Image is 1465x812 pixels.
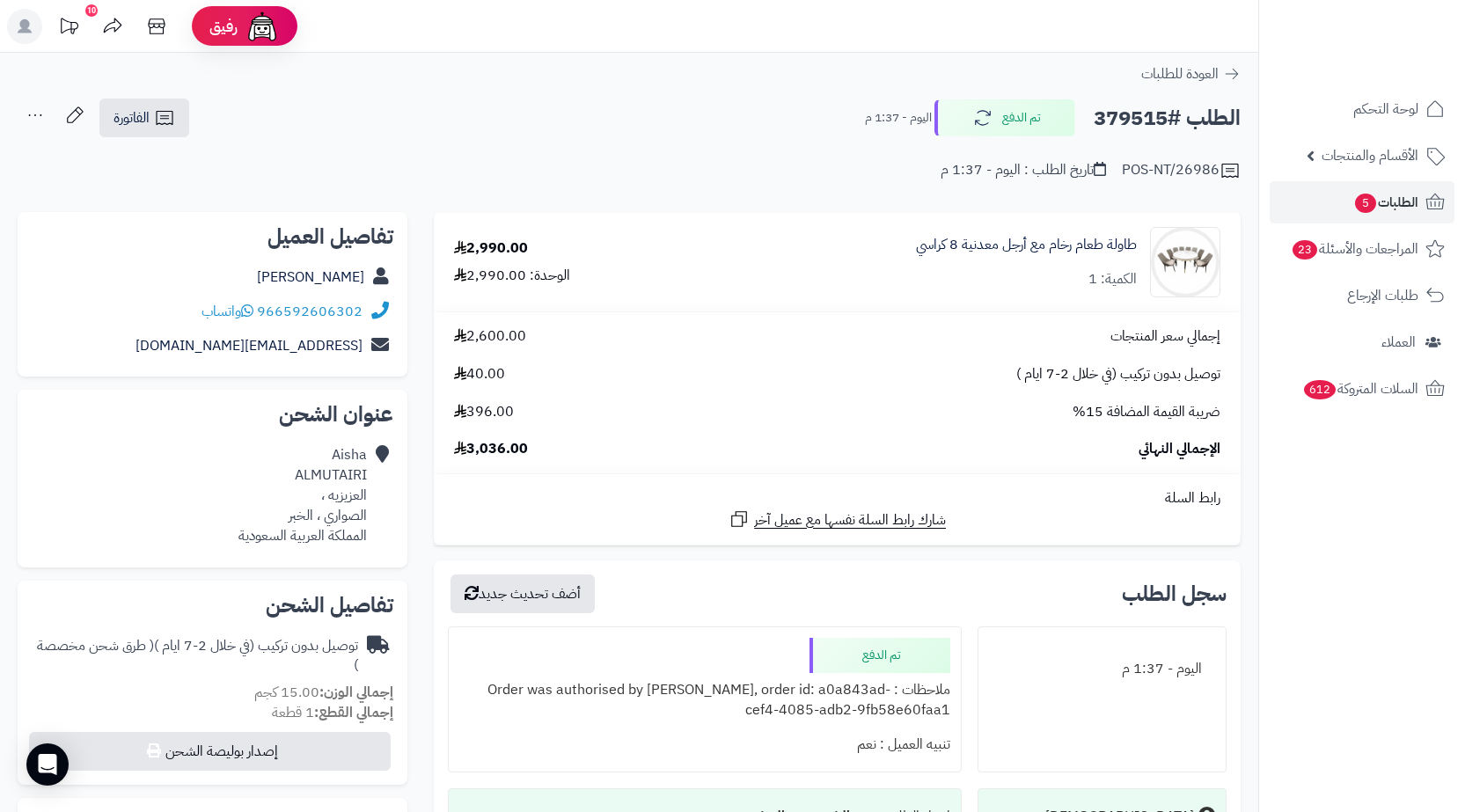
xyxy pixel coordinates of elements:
span: 396.00 [454,402,514,422]
h3: سجل الطلب [1122,583,1227,604]
div: تاريخ الطلب : اليوم - 1:37 م [941,160,1106,180]
div: تنبيه العميل : نعم [459,728,950,762]
div: تم الدفع [809,638,950,673]
img: logo-2.png [1345,44,1448,81]
a: المراجعات والأسئلة23 [1270,228,1454,270]
div: ملاحظات : Order was authorised by [PERSON_NAME], order id: a0a843ad-cef4-4085-adb2-9fb58e60faa1 [459,673,950,728]
span: 2,600.00 [454,326,526,347]
span: ضريبة القيمة المضافة 15% [1073,402,1220,422]
span: إجمالي سعر المنتجات [1110,326,1220,347]
div: Open Intercom Messenger [26,743,69,786]
h2: الطلب #379515 [1094,100,1241,136]
span: الإجمالي النهائي [1139,439,1220,459]
span: 40.00 [454,364,505,384]
span: المراجعات والأسئلة [1291,237,1418,261]
div: الوحدة: 2,990.00 [454,266,570,286]
a: 966592606302 [257,301,363,322]
a: طلبات الإرجاع [1270,274,1454,317]
span: شارك رابط السلة نفسها مع عميل آخر [754,510,946,530]
div: توصيل بدون تركيب (في خلال 2-7 ايام ) [32,636,358,677]
span: الفاتورة [114,107,150,128]
small: اليوم - 1:37 م [865,109,932,127]
div: الكمية: 1 [1088,269,1137,289]
span: 23 [1293,240,1317,260]
div: 10 [85,4,98,17]
small: 1 قطعة [272,702,393,723]
div: اليوم - 1:37 م [989,652,1215,686]
a: لوحة التحكم [1270,88,1454,130]
a: العملاء [1270,321,1454,363]
a: واتساب [201,301,253,322]
h2: تفاصيل العميل [32,226,393,247]
div: رابط السلة [441,488,1234,508]
img: ai-face.png [245,9,280,44]
a: الطلبات5 [1270,181,1454,223]
span: السلات المتروكة [1302,377,1418,401]
div: 2,990.00 [454,238,528,259]
h2: عنوان الشحن [32,404,393,425]
span: رفيق [209,16,238,37]
small: 15.00 كجم [254,682,393,703]
button: أضف تحديث جديد [450,574,595,613]
a: العودة للطلبات [1141,63,1241,84]
strong: إجمالي القطع: [314,702,393,723]
span: توصيل بدون تركيب (في خلال 2-7 ايام ) [1016,364,1220,384]
a: طاولة طعام رخام مع أرجل معدنية 8 كراسي [916,235,1137,255]
span: طلبات الإرجاع [1347,283,1418,308]
h2: تفاصيل الشحن [32,595,393,616]
a: السلات المتروكة612 [1270,368,1454,410]
a: شارك رابط السلة نفسها مع عميل آخر [729,508,946,530]
button: إصدار بوليصة الشحن [29,732,391,771]
span: لوحة التحكم [1353,97,1418,121]
span: العودة للطلبات [1141,63,1219,84]
span: الأقسام والمنتجات [1322,143,1418,168]
span: ( طرق شحن مخصصة ) [37,635,358,677]
span: 612 [1304,380,1336,399]
span: الطلبات [1353,190,1418,215]
span: 3,036.00 [454,439,528,459]
a: [PERSON_NAME] [257,267,364,288]
a: [EMAIL_ADDRESS][DOMAIN_NAME] [136,335,363,356]
a: الفاتورة [99,99,189,137]
span: العملاء [1381,330,1416,355]
strong: إجمالي الوزن: [319,682,393,703]
button: تم الدفع [934,99,1075,136]
a: تحديثات المنصة [47,9,91,48]
div: Aisha ALMUTAIRI العزيزيه ، الصواري ، الخبر المملكة العربية السعودية [238,445,367,545]
div: POS-NT/26986 [1122,160,1241,181]
span: 5 [1355,194,1376,213]
img: 1709136592-110123010015-90x90.jpg [1151,227,1220,297]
